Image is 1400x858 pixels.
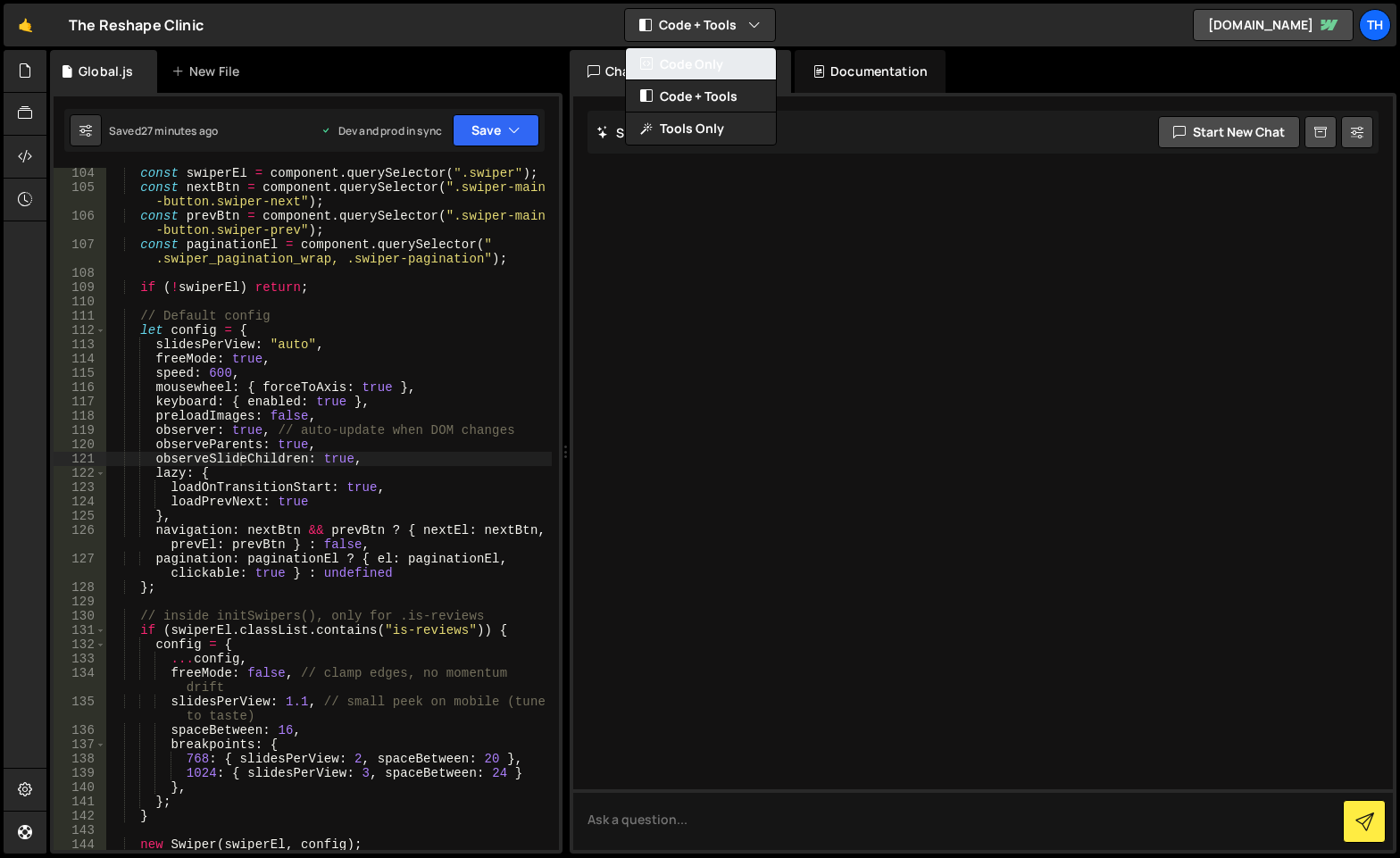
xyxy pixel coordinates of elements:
[54,637,106,652] div: 132
[54,209,106,237] div: 106
[596,124,668,141] h2: Slater AI
[54,523,106,552] div: 126
[54,452,106,466] div: 121
[54,166,106,180] div: 104
[321,123,442,138] div: Dev and prod in sync
[626,112,776,145] button: Tools Only
[54,752,106,766] div: 138
[54,552,106,580] div: 127
[54,695,106,723] div: 135
[54,180,106,209] div: 105
[54,352,106,366] div: 114
[54,480,106,495] div: 123
[54,595,106,609] div: 129
[141,123,218,138] div: 27 minutes ago
[54,623,106,637] div: 131
[54,337,106,352] div: 113
[54,237,106,266] div: 107
[54,652,106,666] div: 133
[54,766,106,780] div: 139
[54,509,106,523] div: 125
[54,395,106,409] div: 117
[54,266,106,280] div: 108
[54,737,106,752] div: 137
[54,309,106,323] div: 111
[171,62,246,80] div: New File
[54,380,106,395] div: 116
[4,4,47,46] a: 🤙
[626,80,776,112] button: Code + Tools
[453,114,539,146] button: Save
[1359,9,1391,41] a: Th
[54,780,106,795] div: 140
[54,437,106,452] div: 120
[1193,9,1354,41] a: [DOMAIN_NAME]
[54,366,106,380] div: 115
[54,323,106,337] div: 112
[626,48,776,80] button: Code Only
[54,280,106,295] div: 109
[54,837,106,852] div: 144
[54,823,106,837] div: 143
[625,9,775,41] button: Code + Tools
[69,14,204,36] div: The Reshape Clinic
[54,580,106,595] div: 128
[79,62,133,80] div: Global.js
[570,50,791,93] div: Chat with [PERSON_NAME]
[54,809,106,823] div: 142
[54,295,106,309] div: 110
[54,409,106,423] div: 118
[54,495,106,509] div: 124
[54,423,106,437] div: 119
[54,795,106,809] div: 141
[1158,116,1300,148] button: Start new chat
[54,466,106,480] div: 122
[54,723,106,737] div: 136
[109,123,218,138] div: Saved
[795,50,946,93] div: Documentation
[54,666,106,695] div: 134
[54,609,106,623] div: 130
